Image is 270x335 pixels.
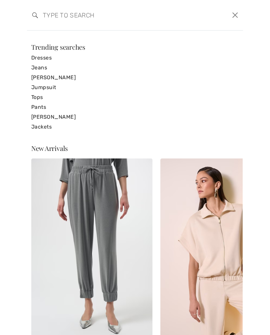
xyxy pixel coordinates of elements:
a: Dresses [31,53,239,63]
div: Trending searches [31,44,239,50]
span: New Arrivals [31,144,68,153]
a: [PERSON_NAME] [31,112,239,122]
a: Jackets [31,122,239,132]
a: Jeans [31,63,239,73]
a: Pants [31,102,239,112]
input: TYPE TO SEARCH [38,5,186,25]
a: Tops [31,92,239,102]
button: Close [230,10,240,20]
a: Jumpsuit [31,83,239,92]
img: search the website [32,12,38,18]
a: [PERSON_NAME] [31,73,239,83]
